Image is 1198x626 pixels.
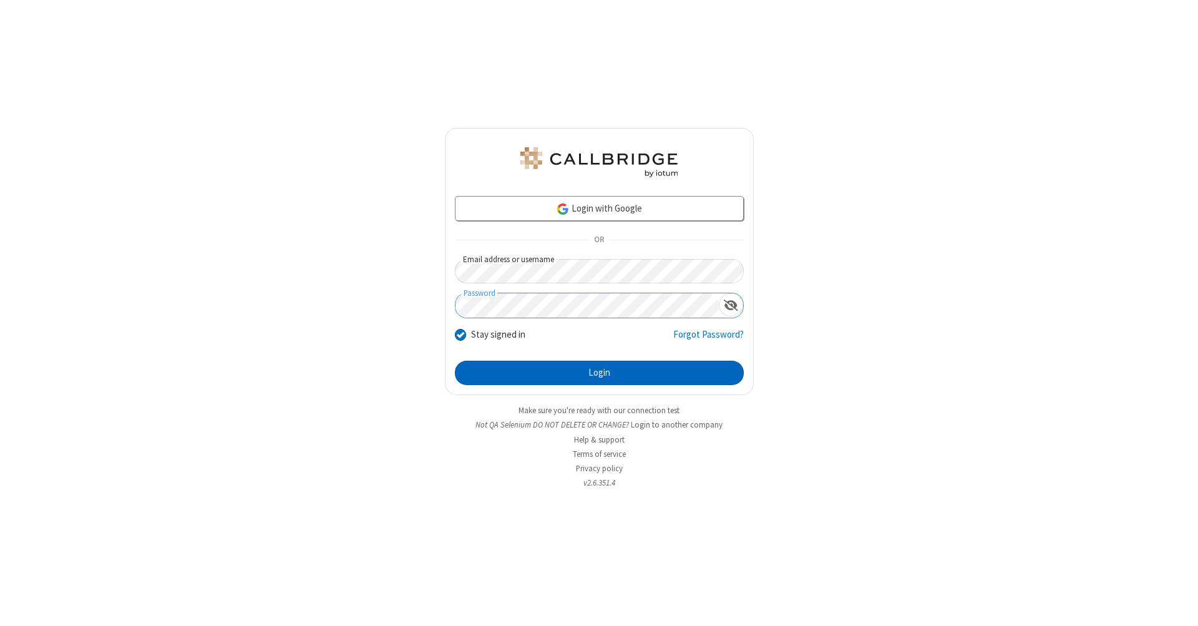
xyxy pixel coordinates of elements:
[673,328,744,351] a: Forgot Password?
[471,328,525,342] label: Stay signed in
[445,419,754,431] li: Not QA Selenium DO NOT DELETE OR CHANGE?
[519,405,679,416] a: Make sure you're ready with our connection test
[719,293,743,316] div: Show password
[518,147,680,177] img: QA Selenium DO NOT DELETE OR CHANGE
[576,463,623,474] a: Privacy policy
[455,196,744,221] a: Login with Google
[556,202,570,216] img: google-icon.png
[631,419,723,431] button: Login to another company
[455,361,744,386] button: Login
[455,293,719,318] input: Password
[574,434,625,445] a: Help & support
[573,449,626,459] a: Terms of service
[589,232,609,249] span: OR
[455,259,744,283] input: Email address or username
[445,477,754,489] li: v2.6.351.4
